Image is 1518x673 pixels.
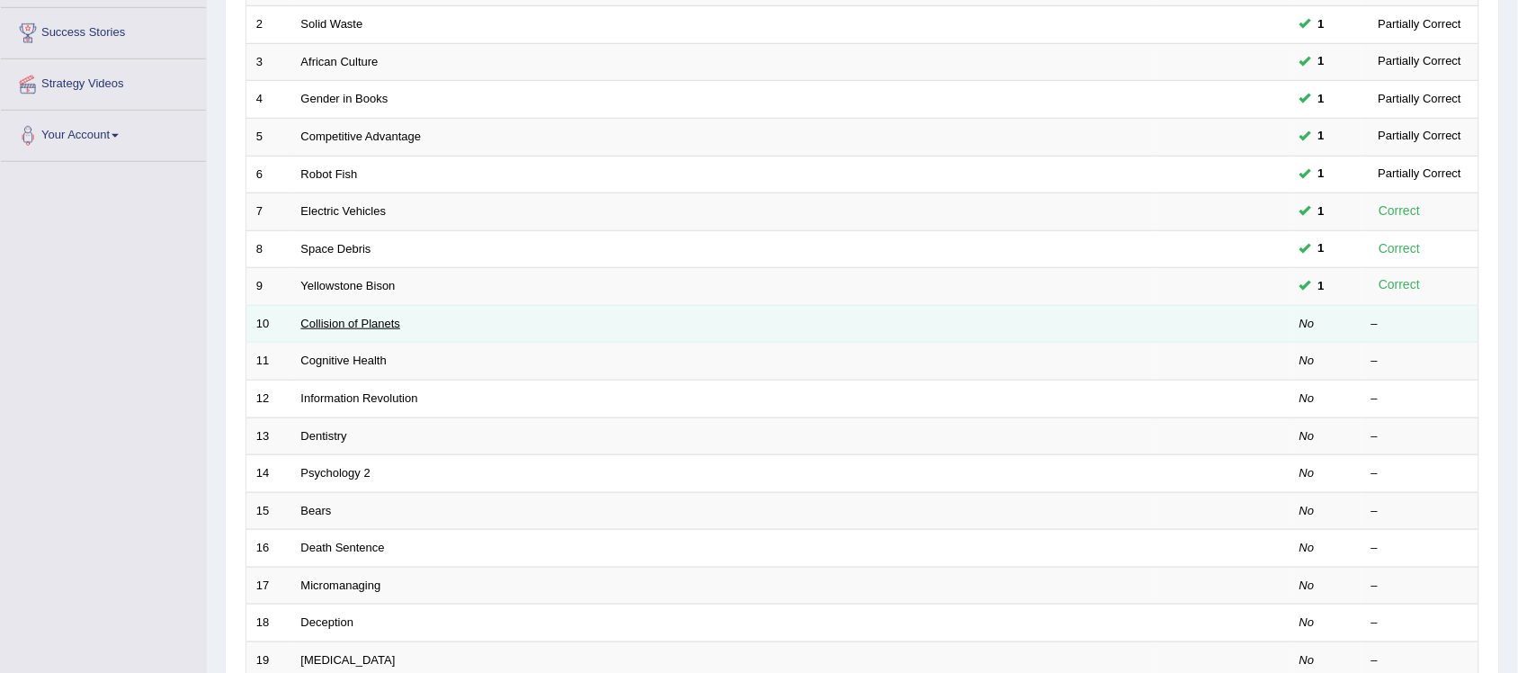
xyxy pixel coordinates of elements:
[1299,615,1315,629] em: No
[246,417,291,455] td: 13
[1311,202,1332,221] span: You can still take this question
[246,119,291,157] td: 5
[1311,52,1332,71] span: You can still take this question
[246,492,291,530] td: 15
[1371,540,1469,557] div: –
[301,354,387,367] a: Cognitive Health
[1299,653,1315,667] em: No
[246,268,291,306] td: 9
[1371,15,1469,34] div: Partially Correct
[1371,428,1469,445] div: –
[1299,466,1315,480] em: No
[1,59,206,104] a: Strategy Videos
[301,204,387,218] a: Electric Vehicles
[1299,429,1315,443] em: No
[246,343,291,381] td: 11
[1371,52,1469,71] div: Partially Correct
[301,317,401,330] a: Collision of Planets
[1299,579,1315,592] em: No
[1371,503,1469,520] div: –
[301,167,358,181] a: Robot Fish
[301,653,396,667] a: [MEDICAL_DATA]
[1371,465,1469,482] div: –
[301,466,371,480] a: Psychology 2
[1299,391,1315,405] em: No
[1371,615,1469,632] div: –
[246,43,291,81] td: 3
[301,55,379,68] a: African Culture
[1371,652,1469,669] div: –
[246,605,291,642] td: 18
[301,92,388,105] a: Gender in Books
[1,111,206,156] a: Your Account
[246,81,291,119] td: 4
[301,504,332,517] a: Bears
[301,429,347,443] a: Dentistry
[1371,390,1469,408] div: –
[1299,541,1315,554] em: No
[246,567,291,605] td: 17
[1311,15,1332,34] span: You can still take this question
[1371,316,1469,333] div: –
[1311,277,1332,296] span: You can still take this question
[301,130,422,143] a: Competitive Advantage
[301,579,381,592] a: Micromanaging
[1371,165,1469,184] div: Partially Correct
[1299,317,1315,330] em: No
[1371,201,1428,221] div: Correct
[301,391,418,405] a: Information Revolution
[1311,90,1332,109] span: You can still take this question
[301,242,371,256] a: Space Debris
[301,279,396,292] a: Yellowstone Bison
[246,230,291,268] td: 8
[246,156,291,193] td: 6
[246,193,291,231] td: 7
[301,541,385,554] a: Death Sentence
[1299,354,1315,367] em: No
[1311,165,1332,184] span: You can still take this question
[246,455,291,493] td: 14
[1371,578,1469,595] div: –
[301,17,363,31] a: Solid Waste
[1371,238,1428,259] div: Correct
[246,305,291,343] td: 10
[1371,275,1428,296] div: Correct
[1311,127,1332,146] span: You can still take this question
[246,6,291,44] td: 2
[1299,504,1315,517] em: No
[1371,353,1469,370] div: –
[246,530,291,568] td: 16
[1371,90,1469,109] div: Partially Correct
[1,8,206,53] a: Success Stories
[246,380,291,417] td: 12
[1311,239,1332,258] span: You can still take this question
[1371,127,1469,146] div: Partially Correct
[301,615,354,629] a: Deception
